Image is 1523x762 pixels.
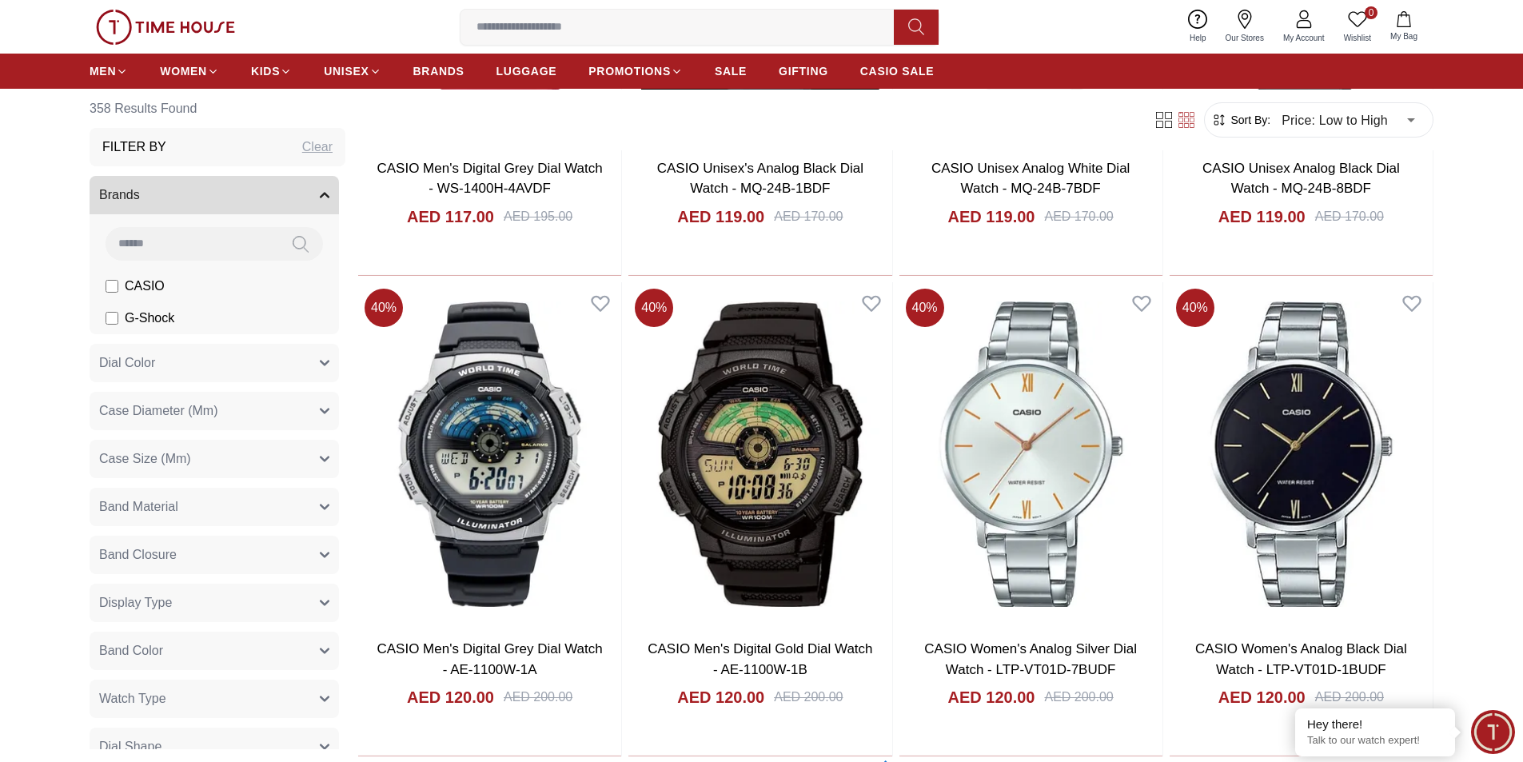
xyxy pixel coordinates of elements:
a: CASIO Men's Digital Gold Dial Watch - AE-1100W-1B [648,641,872,677]
div: AED 170.00 [1315,207,1384,226]
div: AED 200.00 [504,688,572,707]
a: CASIO Unisex Analog Black Dial Watch - MQ-24B-8BDF [1202,161,1400,197]
a: CASIO Men's Digital Grey Dial Watch - WS-1400H-4AVDF [377,161,603,197]
span: My Account [1277,32,1331,44]
h4: AED 120.00 [407,686,494,708]
a: BRANDS [413,57,464,86]
a: CASIO Men's Digital Grey Dial Watch - AE-1100W-1A [377,641,603,677]
p: Talk to our watch expert! [1307,734,1443,748]
button: Band Material [90,488,339,526]
input: CASIO [106,280,118,293]
span: UNISEX [324,63,369,79]
img: CASIO Women's Analog Black Dial Watch - LTP-VT01D-1BUDF [1170,282,1433,626]
span: Dial Color [99,353,155,373]
div: AED 195.00 [504,207,572,226]
h4: AED 120.00 [677,686,764,708]
a: CASIO SALE [860,57,935,86]
span: CASIO [125,277,165,296]
button: Case Size (Mm) [90,440,339,478]
button: Brands [90,176,339,214]
button: Dial Color [90,344,339,382]
a: Help [1180,6,1216,47]
a: CASIO Unisex's Analog Black Dial Watch - MQ-24B-1BDF [657,161,863,197]
img: CASIO Men's Digital Gold Dial Watch - AE-1100W-1B [628,282,891,626]
a: MEN [90,57,128,86]
a: WOMEN [160,57,219,86]
img: ... [96,10,235,45]
span: 40 % [635,289,673,327]
div: Price: Low to High [1270,98,1426,142]
span: 0 [1365,6,1377,19]
div: AED 200.00 [1315,688,1384,707]
div: AED 170.00 [1044,207,1113,226]
span: SALE [715,63,747,79]
span: G-Shock [125,309,174,328]
div: AED 200.00 [1044,688,1113,707]
button: Display Type [90,584,339,622]
span: Band Material [99,497,178,517]
h4: AED 119.00 [948,205,1035,228]
img: CASIO Women's Analog Silver Dial Watch - LTP-VT01D-7BUDF [899,282,1162,626]
span: 40 % [365,289,403,327]
span: MEN [90,63,116,79]
span: PROMOTIONS [588,63,671,79]
a: Our Stores [1216,6,1274,47]
span: Case Diameter (Mm) [99,401,217,421]
span: 40 % [1176,289,1214,327]
span: Sort By: [1227,112,1270,128]
input: G-Shock [106,312,118,325]
h4: AED 117.00 [407,205,494,228]
span: Watch Type [99,689,166,708]
span: Brands [99,186,140,205]
a: CASIO Unisex Analog White Dial Watch - MQ-24B-7BDF [931,161,1130,197]
a: PROMOTIONS [588,57,683,86]
span: Case Size (Mm) [99,449,191,469]
a: CASIO Women's Analog Silver Dial Watch - LTP-VT01D-7BUDF [924,641,1137,677]
span: Dial Shape [99,737,161,756]
span: Our Stores [1219,32,1270,44]
a: GIFTING [779,57,828,86]
a: 0Wishlist [1334,6,1381,47]
h4: AED 119.00 [1218,205,1306,228]
div: AED 200.00 [774,688,843,707]
span: Wishlist [1338,32,1377,44]
a: KIDS [251,57,292,86]
span: KIDS [251,63,280,79]
a: SALE [715,57,747,86]
button: Watch Type [90,680,339,718]
h3: Filter By [102,138,166,157]
button: Case Diameter (Mm) [90,392,339,430]
span: BRANDS [413,63,464,79]
a: UNISEX [324,57,381,86]
div: Clear [302,138,333,157]
a: CASIO Women's Analog Black Dial Watch - LTP-VT01D-1BUDF [1195,641,1407,677]
a: LUGGAGE [496,57,557,86]
span: Display Type [99,593,172,612]
span: Help [1183,32,1213,44]
h4: AED 120.00 [1218,686,1306,708]
button: Sort By: [1211,112,1270,128]
span: My Bag [1384,30,1424,42]
div: Hey there! [1307,716,1443,732]
img: CASIO Men's Digital Grey Dial Watch - AE-1100W-1A [358,282,621,626]
h4: AED 120.00 [948,686,1035,708]
h4: AED 119.00 [677,205,764,228]
button: Band Color [90,632,339,670]
h6: 358 Results Found [90,90,345,128]
div: Chat Widget [1471,710,1515,754]
span: LUGGAGE [496,63,557,79]
span: Band Color [99,641,163,660]
span: Band Closure [99,545,177,565]
span: GIFTING [779,63,828,79]
span: CASIO SALE [860,63,935,79]
span: WOMEN [160,63,207,79]
button: My Bag [1381,8,1427,46]
div: AED 170.00 [774,207,843,226]
span: 40 % [906,289,944,327]
button: Band Closure [90,536,339,574]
